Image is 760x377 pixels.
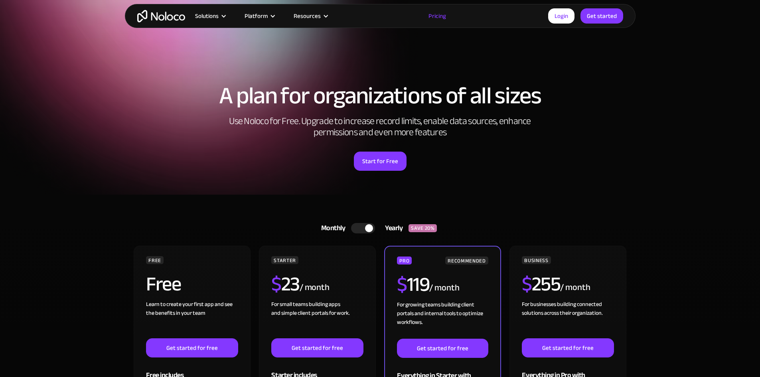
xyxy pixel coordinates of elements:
span: $ [397,266,407,303]
div: For growing teams building client portals and internal tools to optimize workflows. [397,300,488,339]
div: SAVE 20% [409,224,437,232]
div: Solutions [195,11,219,21]
div: For small teams building apps and simple client portals for work. ‍ [271,300,363,338]
span: $ [271,265,281,303]
a: Get started for free [522,338,614,357]
div: Resources [284,11,337,21]
div: STARTER [271,256,298,264]
div: Yearly [375,222,409,234]
a: Login [548,8,574,24]
div: Learn to create your first app and see the benefits in your team ‍ [146,300,238,338]
div: For businesses building connected solutions across their organization. ‍ [522,300,614,338]
div: PRO [397,257,412,264]
div: RECOMMENDED [445,257,488,264]
h2: 23 [271,274,300,294]
div: / month [300,281,330,294]
div: Platform [245,11,268,21]
div: Solutions [185,11,235,21]
div: BUSINESS [522,256,551,264]
div: / month [429,282,459,294]
h2: Free [146,274,181,294]
h2: 119 [397,274,429,294]
h2: Use Noloco for Free. Upgrade to increase record limits, enable data sources, enhance permissions ... [221,116,540,138]
a: Get started for free [397,339,488,358]
div: Monthly [311,222,351,234]
a: Get started for free [146,338,238,357]
h2: 255 [522,274,560,294]
h1: A plan for organizations of all sizes [133,84,628,108]
div: FREE [146,256,164,264]
div: Resources [294,11,321,21]
a: Pricing [418,11,456,21]
span: $ [522,265,532,303]
a: Get started for free [271,338,363,357]
div: Platform [235,11,284,21]
a: Start for Free [354,152,407,171]
a: home [137,10,185,22]
div: / month [560,281,590,294]
a: Get started [580,8,623,24]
